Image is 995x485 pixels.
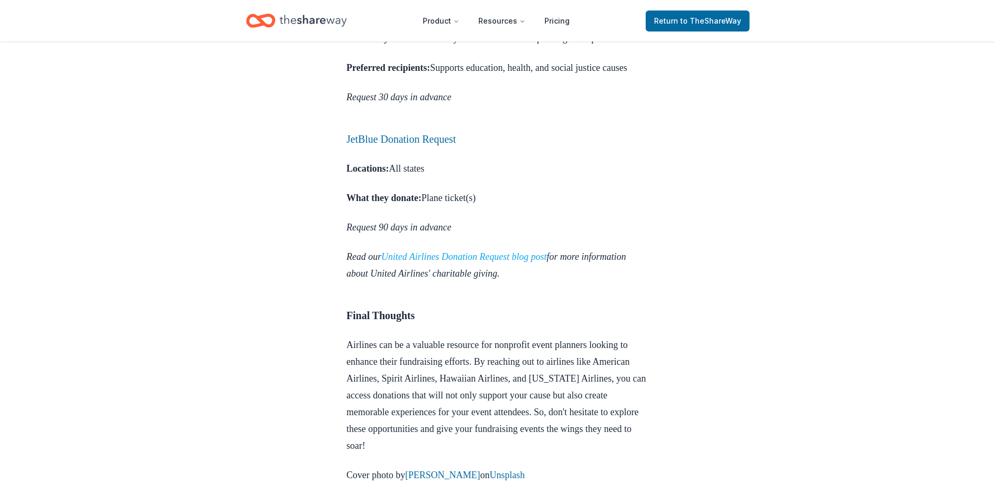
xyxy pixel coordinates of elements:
[646,10,750,31] a: Returnto TheShareWay
[347,222,452,233] em: Request 90 days in advance
[347,251,626,279] em: Read our for more information about United Airlines' charitable giving.
[347,307,649,324] h3: Final Thoughts
[347,133,456,145] a: JetBlue Donation Request
[347,163,389,174] strong: Locations:
[654,15,741,27] span: Return
[347,62,430,73] strong: Preferred recipients:
[490,470,525,480] a: Unsplash
[680,16,741,25] span: to TheShareWay
[347,193,422,203] strong: What they donate:
[470,10,534,31] button: Resources
[347,189,649,206] p: Plane ticket(s)
[536,10,578,31] a: Pricing
[347,92,452,102] em: Request 30 days in advance
[347,336,649,454] p: Airlines can be a valuable resource for nonprofit event planners looking to enhance their fundrai...
[405,470,480,480] a: [PERSON_NAME]
[414,8,578,33] nav: Main
[246,8,347,33] a: Home
[414,10,468,31] button: Product
[381,251,547,262] a: United Airlines Donation Request blog post
[347,59,649,76] p: Supports education, health, and social justice causes
[347,160,649,177] p: All states
[347,467,649,483] p: Cover photo by on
